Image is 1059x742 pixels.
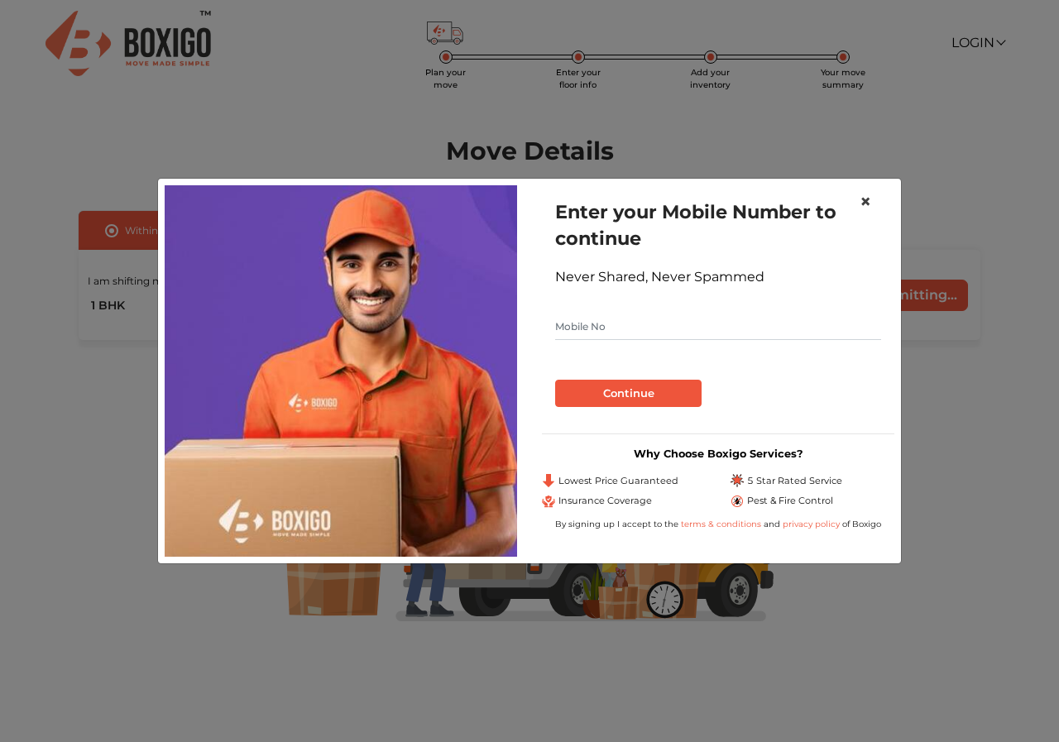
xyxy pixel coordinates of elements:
[555,380,702,408] button: Continue
[681,519,764,529] a: terms & conditions
[747,494,833,508] span: Pest & Fire Control
[558,474,678,488] span: Lowest Price Guaranteed
[555,314,881,340] input: Mobile No
[555,267,881,287] div: Never Shared, Never Spammed
[542,518,894,530] div: By signing up I accept to the and of Boxigo
[555,199,881,251] h1: Enter your Mobile Number to continue
[846,179,884,225] button: Close
[165,185,517,556] img: relocation-img
[542,448,894,460] h3: Why Choose Boxigo Services?
[747,474,842,488] span: 5 Star Rated Service
[860,189,871,213] span: ×
[780,519,842,529] a: privacy policy
[558,494,652,508] span: Insurance Coverage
